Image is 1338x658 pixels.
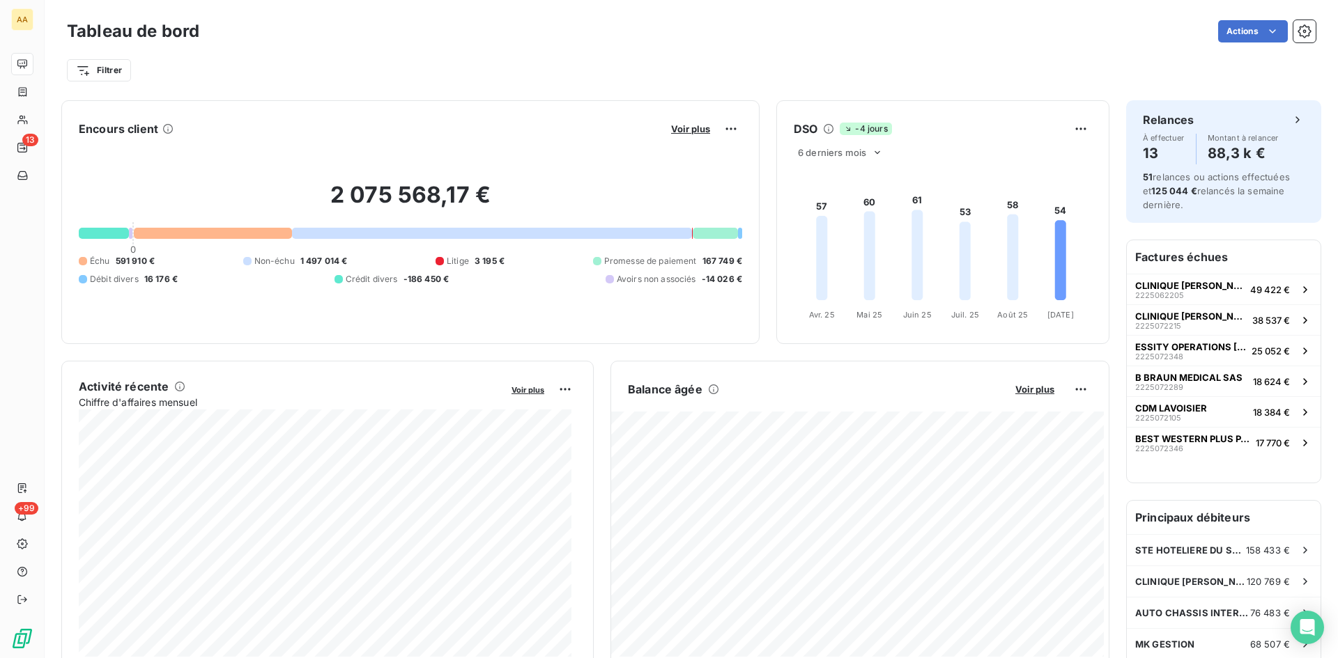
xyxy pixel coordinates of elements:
span: 6 derniers mois [798,147,866,158]
h6: Activité récente [79,378,169,395]
h3: Tableau de bord [67,19,199,44]
span: Débit divers [90,273,139,285]
span: Avoirs non associés [617,273,696,285]
span: 38 537 € [1252,315,1290,326]
h2: 2 075 568,17 € [79,181,742,223]
h6: Balance âgée [628,381,702,398]
span: 2225072105 [1135,414,1181,422]
span: 18 384 € [1253,407,1290,418]
span: À effectuer [1143,134,1185,142]
span: CDM LAVOISIER [1135,402,1207,414]
span: 51 [1143,171,1153,182]
span: 2225062205 [1135,291,1184,299]
span: 18 624 € [1253,376,1290,387]
span: STE HOTELIERE DU SH61QG [1135,545,1246,556]
tspan: Juin 25 [903,310,932,320]
button: Voir plus [1011,383,1059,395]
button: Filtrer [67,59,131,81]
span: Échu [90,255,110,267]
span: BEST WESTERN PLUS PARIS SACLAY [1135,433,1250,444]
span: Non-échu [254,255,295,267]
span: 68 507 € [1250,639,1290,650]
tspan: Août 25 [997,310,1028,320]
span: 2225072348 [1135,352,1183,361]
img: Logo LeanPay [11,627,33,650]
h4: 13 [1143,142,1185,164]
span: 120 769 € [1247,576,1290,587]
span: 25 052 € [1252,345,1290,357]
span: CLINIQUE [PERSON_NAME] 2 [1135,576,1247,587]
h6: Relances [1143,111,1194,128]
h6: DSO [794,120,817,137]
span: 167 749 € [702,255,742,267]
button: CLINIQUE [PERSON_NAME] 2222507221538 537 € [1127,304,1321,335]
span: 49 422 € [1250,284,1290,295]
span: 76 483 € [1250,607,1290,618]
span: relances ou actions effectuées et relancés la semaine dernière. [1143,171,1290,210]
span: Chiffre d'affaires mensuel [79,395,502,409]
h6: Principaux débiteurs [1127,501,1321,534]
button: Actions [1218,20,1288,42]
h6: Factures échues [1127,240,1321,274]
span: 0 [130,244,136,255]
span: Voir plus [671,123,710,134]
span: Voir plus [512,385,544,395]
span: 17 770 € [1256,437,1290,448]
span: -14 026 € [702,273,742,285]
span: 2225072289 [1135,383,1183,391]
button: Voir plus [507,383,548,395]
span: Promesse de paiement [604,255,697,267]
span: -186 450 € [403,273,449,285]
span: 1 497 014 € [300,255,348,267]
span: 3 195 € [475,255,505,267]
span: AUTO CHASSIS INTERNATIONAL [1135,607,1250,618]
span: Voir plus [1015,384,1054,395]
span: 2225072346 [1135,444,1183,453]
tspan: Mai 25 [856,310,882,320]
span: -4 jours [840,123,891,135]
span: 2225072215 [1135,322,1181,330]
button: CDM LAVOISIER222507210518 384 € [1127,396,1321,427]
button: B BRAUN MEDICAL SAS222507228918 624 € [1127,366,1321,396]
h6: Encours client [79,120,158,137]
tspan: Avr. 25 [809,310,835,320]
span: 125 044 € [1151,185,1197,196]
button: CLINIQUE [PERSON_NAME] 2222506220549 422 € [1127,274,1321,304]
tspan: Juil. 25 [951,310,979,320]
div: Open Intercom Messenger [1291,611,1324,644]
button: ESSITY OPERATIONS [GEOGRAPHIC_DATA]222507234825 052 € [1127,335,1321,366]
span: 158 433 € [1246,545,1290,556]
span: B BRAUN MEDICAL SAS [1135,372,1243,383]
span: ESSITY OPERATIONS [GEOGRAPHIC_DATA] [1135,341,1246,352]
span: MK GESTION [1135,639,1195,650]
span: CLINIQUE [PERSON_NAME] 2 [1135,311,1247,322]
tspan: [DATE] [1047,310,1074,320]
button: Voir plus [667,123,714,135]
span: 13 [22,134,38,146]
button: BEST WESTERN PLUS PARIS SACLAY222507234617 770 € [1127,427,1321,457]
span: +99 [15,502,38,515]
span: 591 910 € [116,255,155,267]
span: Crédit divers [346,273,398,285]
span: Litige [447,255,469,267]
h4: 88,3 k € [1208,142,1279,164]
span: Montant à relancer [1208,134,1279,142]
div: AA [11,8,33,31]
span: 16 176 € [144,273,178,285]
span: CLINIQUE [PERSON_NAME] 2 [1135,280,1245,291]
